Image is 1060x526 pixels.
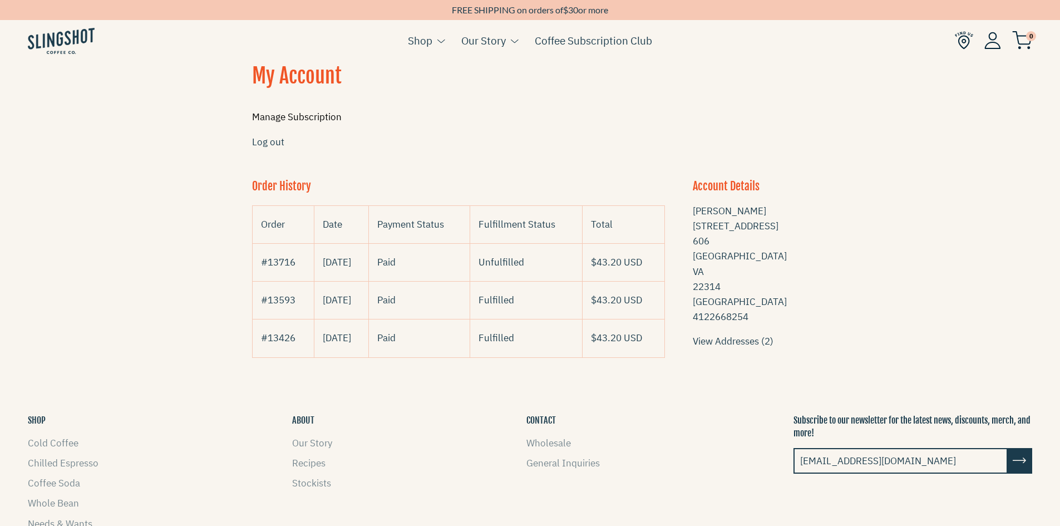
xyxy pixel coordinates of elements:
h4: Account Details [693,179,808,194]
a: [DATE] [323,332,351,344]
a: Paid [377,332,396,344]
button: SHOP [28,414,46,426]
a: Wholesale [526,437,571,449]
a: Stockists [292,477,331,489]
img: cart [1012,31,1032,50]
a: $43.20 USD [591,256,642,268]
a: Coffee Subscription Club [535,32,652,49]
th: Date [314,205,369,243]
img: Account [984,32,1001,49]
a: [DATE] [323,256,351,268]
a: Whole Bean [28,497,79,509]
a: General Inquiries [526,457,600,469]
th: Order [252,205,314,243]
p: Subscribe to our newsletter for the latest news, discounts, merch, and more! [793,414,1032,439]
h4: Order History [252,179,311,194]
a: #13426 [261,332,295,344]
a: Coffee Soda [28,477,80,489]
th: Payment Status [369,205,470,243]
a: $43.20 USD [591,332,642,344]
a: Paid [377,294,396,306]
a: Fulfilled [479,332,514,344]
a: Our Story [292,437,332,449]
span: $ [563,4,568,15]
a: View Addresses (2) [693,335,773,347]
a: Cold Coffee [28,437,78,449]
span: 30 [568,4,578,15]
a: 0 [1012,34,1032,47]
a: Shop [408,32,432,49]
th: Fulfillment Status [470,205,583,243]
a: [DATE] [323,294,351,306]
a: Unfulfilled [479,256,524,268]
a: Chilled Espresso [28,457,98,469]
a: Fulfilled [479,294,514,306]
span: 0 [1026,31,1036,41]
a: Manage Subscription [252,111,342,123]
a: $43.20 USD [591,294,642,306]
button: ABOUT [292,414,314,426]
th: Total [583,205,665,243]
a: #13593 [261,294,295,306]
a: Recipes [292,457,326,469]
a: Log out [252,136,284,148]
img: Find Us [955,31,973,50]
a: Paid [377,256,396,268]
input: email@example.com [793,448,1008,474]
h1: My Account [252,62,342,90]
a: Our Story [461,32,506,49]
button: CONTACT [526,414,556,426]
a: #13716 [261,256,295,268]
p: [PERSON_NAME] [STREET_ADDRESS] 606 [GEOGRAPHIC_DATA] VA 22314 [GEOGRAPHIC_DATA] 4122668254 [693,204,808,325]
